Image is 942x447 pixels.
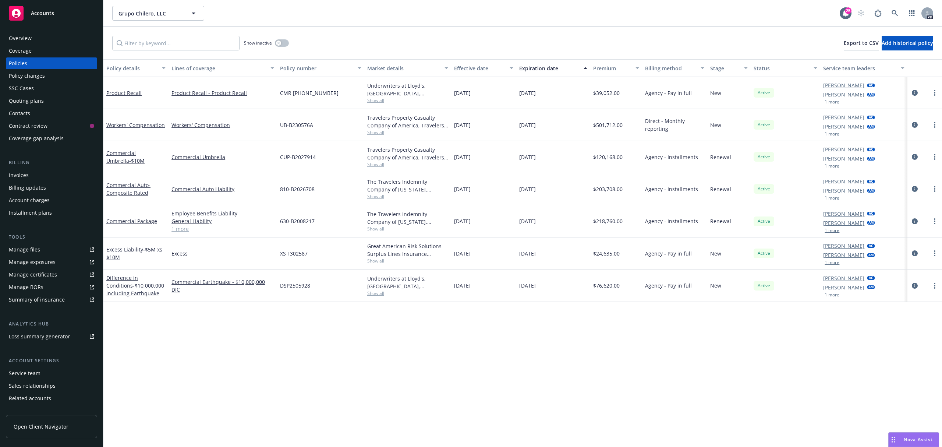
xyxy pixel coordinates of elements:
span: Active [757,154,771,160]
a: Sales relationships [6,380,97,392]
a: more [930,249,939,258]
div: Underwriters at Lloyd's, [GEOGRAPHIC_DATA], [PERSON_NAME] of [GEOGRAPHIC_DATA], [GEOGRAPHIC_DATA] [367,275,448,290]
span: $76,620.00 [593,282,620,289]
span: UB-B230576A [280,121,313,129]
button: Expiration date [516,59,590,77]
span: [DATE] [454,250,471,257]
span: Accounts [31,10,54,16]
a: Commercial Package [106,218,157,225]
a: [PERSON_NAME] [823,155,864,162]
a: Difference in Conditions [106,274,164,297]
div: Manage certificates [9,269,57,281]
a: circleInformation [910,120,919,129]
button: Status [751,59,820,77]
div: Analytics hub [6,320,97,328]
span: Direct - Monthly reporting [645,117,704,133]
a: [PERSON_NAME] [823,177,864,185]
div: Account charges [9,194,50,206]
span: $218,760.00 [593,217,623,225]
a: Start snowing [854,6,868,21]
a: Product Recall - Product Recall [171,89,274,97]
button: Policy number [277,59,364,77]
a: Manage files [6,244,97,256]
div: Lines of coverage [171,64,266,72]
a: Loss summary generator [6,331,97,342]
a: [PERSON_NAME] [823,123,864,130]
a: Manage certificates [6,269,97,281]
a: Commercial Earthquake - $10,000,000 DIC [171,278,274,293]
span: Agency - Installments [645,153,698,161]
span: New [710,121,721,129]
a: Client navigator features [6,405,97,417]
div: Client navigator features [9,405,70,417]
span: 630-B2008217 [280,217,315,225]
span: [DATE] [519,89,536,97]
a: [PERSON_NAME] [823,187,864,194]
span: Active [757,218,771,225]
div: Billing method [645,64,696,72]
span: [DATE] [519,153,536,161]
input: Filter by keyword... [112,36,240,50]
span: Show all [367,226,448,232]
a: Search [888,6,902,21]
div: Manage files [9,244,40,256]
div: Underwriters at Lloyd's, [GEOGRAPHIC_DATA], [PERSON_NAME] of [GEOGRAPHIC_DATA], [GEOGRAPHIC_DATA] [367,82,448,97]
span: Agency - Installments [645,185,698,193]
div: Related accounts [9,393,51,404]
div: Contract review [9,120,47,132]
span: $120,168.00 [593,153,623,161]
div: Loss summary generator [9,331,70,342]
span: Agency - Pay in full [645,89,692,97]
a: Coverage gap analysis [6,133,97,144]
a: Installment plans [6,207,97,219]
a: [PERSON_NAME] [823,251,864,259]
div: Coverage [9,45,32,57]
span: Renewal [710,185,731,193]
span: Active [757,89,771,96]
a: [PERSON_NAME] [823,81,864,89]
button: Premium [590,59,642,77]
div: Great American Risk Solutions Surplus Lines Insurance Company, Great American Insurance Group, Am... [367,242,448,258]
div: Service team [9,367,40,379]
div: Travelers Property Casualty Company of America, Travelers Insurance [367,146,448,161]
button: Policy details [103,59,169,77]
span: [DATE] [454,185,471,193]
span: CUP-B2027914 [280,153,316,161]
button: Stage [707,59,751,77]
span: Active [757,282,771,289]
div: Drag to move [889,433,898,447]
a: Coverage [6,45,97,57]
a: Billing updates [6,182,97,194]
span: Nova Assist [904,436,933,443]
div: Policy changes [9,70,45,82]
button: Effective date [451,59,516,77]
a: [PERSON_NAME] [823,145,864,153]
a: Commercial Umbrella [106,149,145,164]
span: New [710,250,721,257]
button: Add historical policy [882,36,933,50]
button: Service team leaders [820,59,907,77]
span: Show all [367,161,448,168]
div: Travelers Property Casualty Company of America, Travelers Insurance [367,114,448,129]
span: Show all [367,97,448,103]
a: Manage exposures [6,256,97,268]
a: Commercial Auto [106,182,150,196]
span: Agency - Installments [645,217,698,225]
span: Export to CSV [844,39,879,46]
a: [PERSON_NAME] [823,91,864,98]
button: Export to CSV [844,36,879,50]
div: Service team leaders [823,64,896,72]
span: Agency - Pay in full [645,282,692,289]
a: more [930,152,939,161]
button: 1 more [825,228,839,233]
a: Accounts [6,3,97,24]
div: Status [754,64,809,72]
span: [DATE] [454,282,471,289]
a: Overview [6,32,97,44]
span: Show all [367,129,448,135]
a: Policies [6,57,97,69]
a: [PERSON_NAME] [823,284,864,291]
span: - $10,000,000 including Earthquake [106,282,164,297]
a: circleInformation [910,152,919,161]
button: 1 more [825,164,839,168]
